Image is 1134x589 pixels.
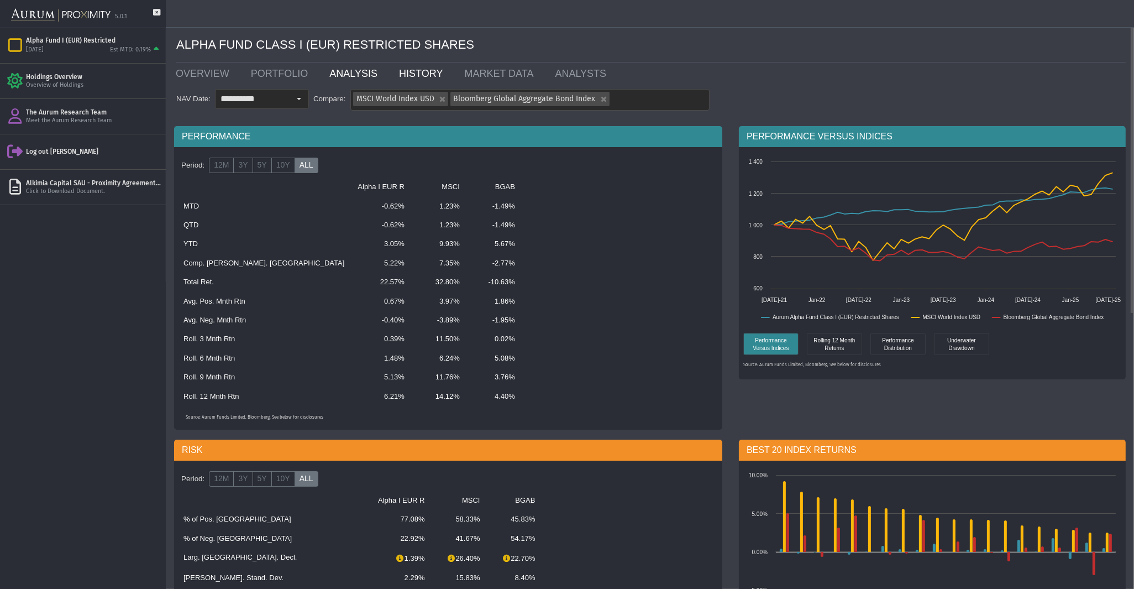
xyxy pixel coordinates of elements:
div: BEST 20 INDEX RETURNS [739,440,1126,461]
td: -10.63% [466,273,522,291]
td: -3.89% [411,311,466,330]
td: 5.13% [351,368,411,387]
text: Jan-24 [978,297,995,303]
td: 14.12% [411,387,466,406]
td: 1.48% [351,349,411,368]
td: 5.67% [466,234,522,253]
text: 1 000 [749,222,763,228]
td: 22.92% [371,529,432,548]
td: -0.62% [351,197,411,216]
span: Bloomberg Global Aggregate Bond Index [454,94,596,103]
text: Aurum Alpha Fund Class I (EUR) Restricted Shares [773,314,899,320]
td: 1.86% [466,292,522,311]
td: MSCI [432,491,487,510]
td: BGAB [466,178,522,196]
td: 11.76% [411,368,466,387]
td: 26.40% [432,548,487,569]
label: ALL [295,158,318,173]
div: Performance Distribution [870,333,926,355]
td: 58.33% [432,510,487,529]
td: MSCI [411,178,466,196]
p: Source: Aurum Funds Limited, Bloomberg, See below for disclosures [743,362,1121,368]
text: [DATE]-22 [846,297,872,303]
td: -1.49% [466,197,522,216]
td: QTD [177,216,351,234]
div: 5.0.1 [115,13,127,21]
td: 3.97% [411,292,466,311]
text: 1 400 [749,159,763,165]
td: Roll. 6 Mnth Rtn [177,349,351,368]
label: 5Y [253,158,272,173]
td: 3.76% [466,368,522,387]
div: NAV Date: [174,94,215,104]
text: 0.00% [752,549,768,555]
div: [DATE] [26,46,44,54]
td: Avg. Neg. Mnth Rtn [177,311,351,330]
div: PERFORMANCE VERSUS INDICES [739,126,1126,147]
div: Est MTD: 0.19% [110,46,151,54]
text: 600 [753,285,763,291]
text: 10.00% [749,472,768,478]
p: Source: Aurum Funds Limited, Bloomberg, See below for disclosures [186,415,711,421]
div: PERFORMANCE [174,126,722,147]
td: 32.80% [411,273,466,291]
div: Performance Distribution [873,336,923,352]
div: Overview of Holdings [26,81,161,90]
a: MARKET DATA [456,62,547,85]
a: PORTFOLIO [243,62,322,85]
text: MSCI World Index USD [922,314,980,320]
td: 1.23% [411,197,466,216]
td: % of Neg. [GEOGRAPHIC_DATA] [177,529,371,548]
td: 15.83% [432,569,487,587]
dx-tag-box: MSCI World Index USD Bloomberg Global Aggregate Bond Index [350,89,710,111]
td: 1.39% [371,548,432,569]
label: 12M [209,158,234,173]
td: -0.40% [351,311,411,330]
td: -1.49% [466,216,522,234]
div: Bloomberg Global Aggregate Bond Index [448,90,610,106]
td: -2.77% [466,254,522,273]
div: Alpha Fund I (EUR) Restricted [26,36,161,45]
text: [DATE]-25 [1095,297,1121,303]
div: Log out [PERSON_NAME] [26,147,161,156]
text: 5.00% [752,511,768,517]
a: ANALYSIS [321,62,391,85]
div: The Aurum Research Team [26,108,161,117]
a: ANALYSTS [547,62,620,85]
text: [DATE]-23 [931,297,956,303]
label: 5Y [253,471,272,487]
label: 3Y [233,471,253,487]
td: 9.93% [411,234,466,253]
text: Jan-25 [1062,297,1079,303]
label: 12M [209,471,234,487]
text: Jan-22 [809,297,826,303]
div: ALPHA FUND CLASS I (EUR) RESTRICTED SHARES [176,28,1126,62]
td: 22.57% [351,273,411,291]
div: Click to Download Document. [26,187,161,196]
td: % of Pos. [GEOGRAPHIC_DATA] [177,510,371,529]
div: Compare: [309,94,350,104]
td: 11.50% [411,330,466,348]
div: Performance Versus Indices [746,336,796,352]
label: 10Y [271,158,295,173]
td: -1.95% [466,311,522,330]
td: 45.83% [487,510,542,529]
div: Alkimia Capital SAU - Proximity Agreement and Electronic Access Agreement - Signed.pdf [26,179,161,187]
div: Meet the Aurum Research Team [26,117,161,125]
td: 4.40% [466,387,522,406]
div: MSCI World Index USD [351,90,448,106]
td: 6.21% [351,387,411,406]
td: 41.67% [432,529,487,548]
text: [DATE]-21 [762,297,787,303]
td: 1.23% [411,216,466,234]
td: Roll. 9 Mnth Rtn [177,368,351,387]
td: MTD [177,197,351,216]
td: 0.67% [351,292,411,311]
td: 77.08% [371,510,432,529]
td: 2.29% [371,569,432,587]
td: 5.22% [351,254,411,273]
div: Underwater Drawdown [934,333,989,355]
div: Underwater Drawdown [937,336,986,352]
text: Jan-23 [893,297,910,303]
label: ALL [295,471,318,487]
